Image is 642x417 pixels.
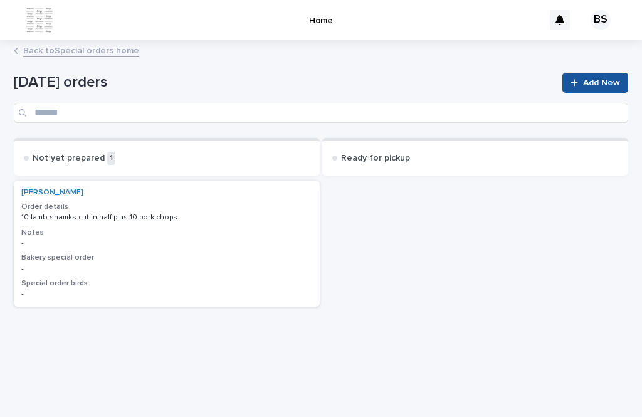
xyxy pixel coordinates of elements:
p: - [21,290,312,298]
a: [PERSON_NAME] Order details10 lamb shamks cut in half plus 10 pork chopsNotes-Bakery special orde... [14,181,320,307]
h3: Order details [21,202,312,212]
div: 10 lamb shamks cut in half plus 10 pork chops [21,213,312,222]
h3: Special order birds [21,278,312,288]
div: BS [591,10,611,30]
a: [PERSON_NAME] [21,188,83,197]
h3: Notes [21,228,312,238]
p: Ready for pickup [341,153,410,164]
span: - [21,265,24,273]
a: Back toSpecial orders home [23,43,139,57]
img: ZpJWbK78RmCi9E4bZOpa [25,8,53,33]
span: Add New [583,78,620,87]
p: 1 [107,152,115,165]
input: Search [14,103,628,123]
span: - [21,240,24,247]
h1: [DATE] orders [14,73,555,92]
h3: Bakery special order [21,253,312,263]
a: Add New [562,73,628,93]
p: Not yet prepared [33,153,105,164]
